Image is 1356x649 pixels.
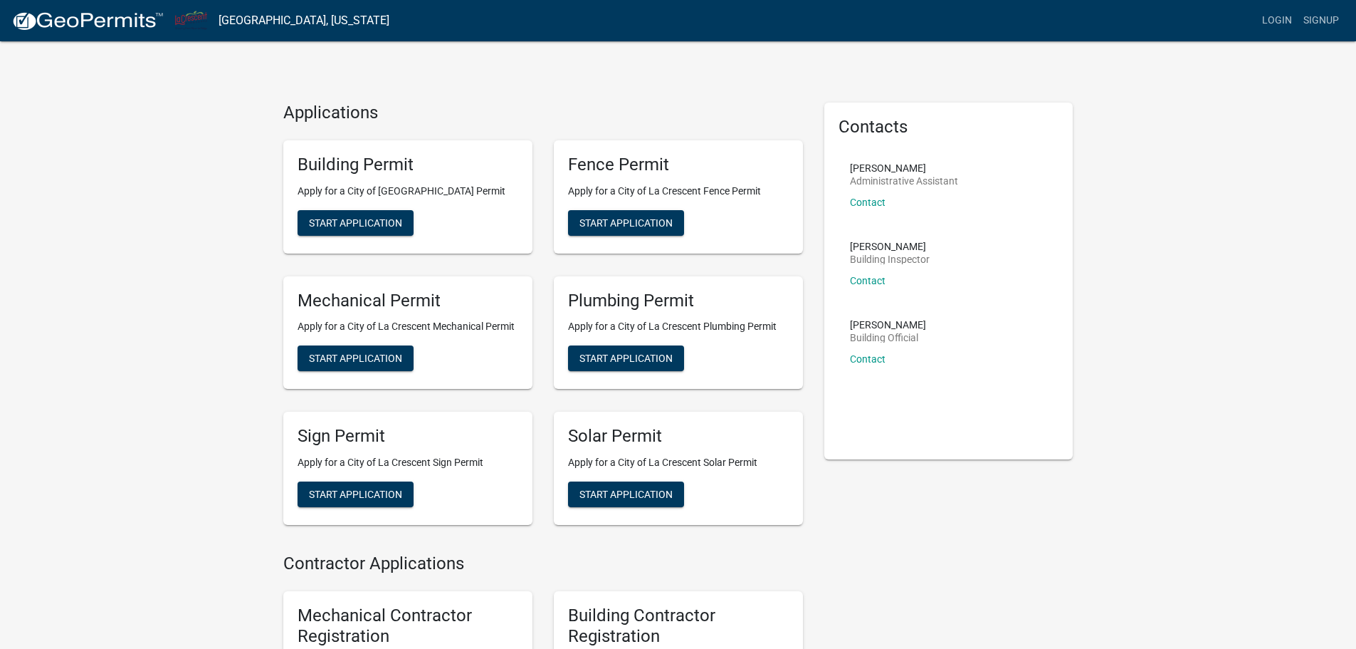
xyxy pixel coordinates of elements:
p: Apply for a City of [GEOGRAPHIC_DATA] Permit [298,184,518,199]
p: [PERSON_NAME] [850,163,958,173]
a: Contact [850,353,885,365]
button: Start Application [568,482,684,507]
img: City of La Crescent, Minnesota [175,11,207,30]
h5: Mechanical Contractor Registration [298,606,518,647]
a: Contact [850,275,885,286]
span: Start Application [579,489,673,500]
span: Start Application [309,489,402,500]
a: Contact [850,197,885,208]
h5: Fence Permit [568,155,789,175]
p: [PERSON_NAME] [850,242,930,251]
h5: Solar Permit [568,426,789,447]
h5: Building Permit [298,155,518,175]
button: Start Application [298,482,414,507]
a: [GEOGRAPHIC_DATA], [US_STATE] [219,9,389,33]
h5: Building Contractor Registration [568,606,789,647]
h5: Mechanical Permit [298,291,518,311]
span: Start Application [579,353,673,364]
h4: Contractor Applications [283,554,803,574]
button: Start Application [568,210,684,236]
span: Start Application [309,217,402,228]
h5: Sign Permit [298,426,518,447]
wm-workflow-list-section: Applications [283,103,803,536]
span: Start Application [309,353,402,364]
p: Apply for a City of La Crescent Solar Permit [568,455,789,470]
h5: Plumbing Permit [568,291,789,311]
span: Start Application [579,217,673,228]
button: Start Application [568,346,684,371]
p: Building Inspector [850,254,930,264]
p: Apply for a City of La Crescent Sign Permit [298,455,518,470]
a: Login [1256,7,1298,34]
p: Apply for a City of La Crescent Plumbing Permit [568,319,789,334]
h5: Contacts [839,117,1059,137]
p: Building Official [850,333,926,343]
p: [PERSON_NAME] [850,320,926,330]
button: Start Application [298,210,414,236]
p: Apply for a City of La Crescent Fence Permit [568,184,789,199]
p: Apply for a City of La Crescent Mechanical Permit [298,319,518,334]
p: Administrative Assistant [850,176,958,186]
button: Start Application [298,346,414,371]
h4: Applications [283,103,803,123]
a: Signup [1298,7,1345,34]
